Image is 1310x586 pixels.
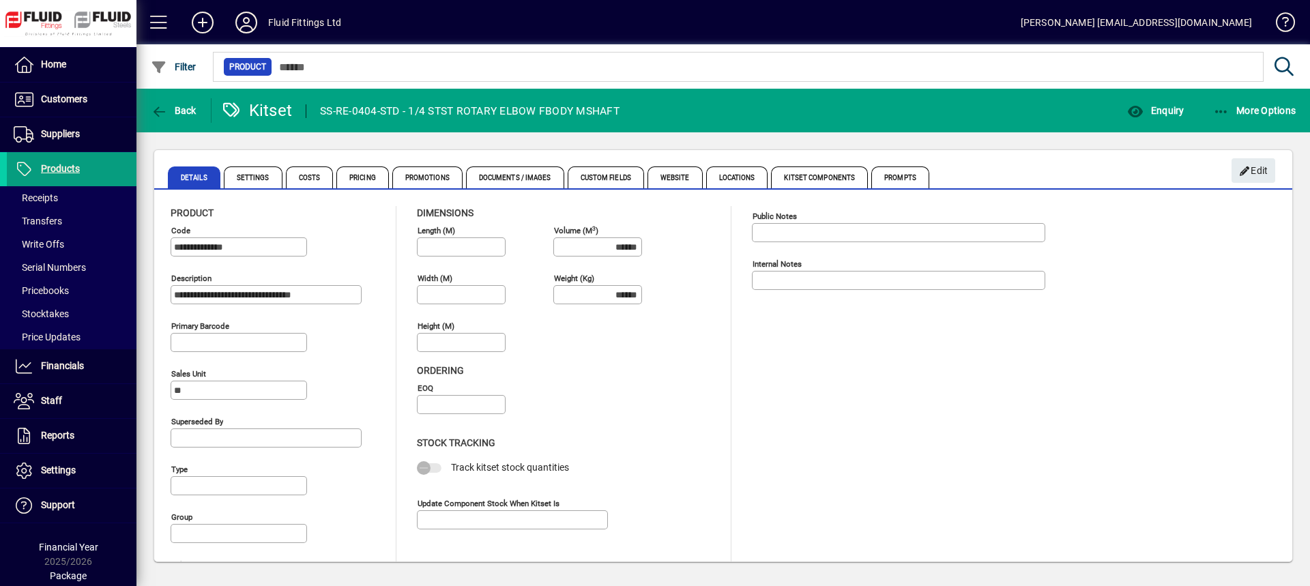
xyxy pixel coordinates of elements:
[229,60,266,74] span: Product
[7,186,136,209] a: Receipts
[222,100,293,121] div: Kitset
[871,166,929,188] span: Prompts
[1232,158,1275,183] button: Edit
[41,430,74,441] span: Reports
[418,383,433,393] mat-label: EOQ
[14,332,81,342] span: Price Updates
[1266,3,1293,47] a: Knowledge Base
[41,163,80,174] span: Products
[14,239,64,250] span: Write Offs
[151,61,196,72] span: Filter
[7,209,136,233] a: Transfers
[418,321,454,331] mat-label: Height (m)
[136,98,212,123] app-page-header-button: Back
[171,369,206,379] mat-label: Sales unit
[171,321,229,331] mat-label: Primary barcode
[771,166,868,188] span: Kitset Components
[418,226,455,235] mat-label: Length (m)
[147,55,200,79] button: Filter
[592,224,596,231] sup: 3
[268,12,341,33] div: Fluid Fittings Ltd
[14,192,58,203] span: Receipts
[753,259,802,269] mat-label: Internal Notes
[7,325,136,349] a: Price Updates
[7,83,136,117] a: Customers
[554,274,594,283] mat-label: Weight (Kg)
[7,384,136,418] a: Staff
[286,166,334,188] span: Costs
[7,454,136,488] a: Settings
[336,166,389,188] span: Pricing
[418,274,452,283] mat-label: Width (m)
[417,365,464,376] span: Ordering
[7,419,136,453] a: Reports
[418,498,559,508] mat-label: Update component stock when kitset is
[41,465,76,475] span: Settings
[706,166,768,188] span: Locations
[171,207,214,218] span: Product
[41,360,84,371] span: Financials
[50,570,87,581] span: Package
[568,166,644,188] span: Custom Fields
[14,216,62,226] span: Transfers
[41,59,66,70] span: Home
[320,100,620,122] div: SS-RE-0404-STD - 1/4 STST ROTARY ELBOW FBODY MSHAFT
[7,302,136,325] a: Stocktakes
[14,262,86,273] span: Serial Numbers
[647,166,703,188] span: Website
[7,233,136,256] a: Write Offs
[171,226,190,235] mat-label: Code
[41,93,87,104] span: Customers
[1127,105,1184,116] span: Enquiry
[7,349,136,383] a: Financials
[7,279,136,302] a: Pricebooks
[1210,98,1300,123] button: More Options
[151,105,196,116] span: Back
[171,417,223,426] mat-label: Superseded by
[466,166,564,188] span: Documents / Images
[14,285,69,296] span: Pricebooks
[147,98,200,123] button: Back
[7,256,136,279] a: Serial Numbers
[39,542,98,553] span: Financial Year
[41,128,80,139] span: Suppliers
[392,166,463,188] span: Promotions
[41,395,62,406] span: Staff
[1124,98,1187,123] button: Enquiry
[417,207,474,218] span: Dimensions
[7,117,136,151] a: Suppliers
[7,488,136,523] a: Support
[554,226,598,235] mat-label: Volume (m )
[1213,105,1296,116] span: More Options
[41,499,75,510] span: Support
[417,437,495,448] span: Stock Tracking
[753,211,797,221] mat-label: Public Notes
[451,462,569,473] span: Track kitset stock quantities
[14,308,69,319] span: Stocktakes
[224,166,282,188] span: Settings
[1239,160,1268,182] span: Edit
[224,10,268,35] button: Profile
[171,512,192,522] mat-label: Group
[171,465,188,474] mat-label: Type
[181,10,224,35] button: Add
[7,48,136,82] a: Home
[1021,12,1252,33] div: [PERSON_NAME] [EMAIL_ADDRESS][DOMAIN_NAME]
[171,560,207,570] mat-label: Sub group
[171,274,212,283] mat-label: Description
[168,166,220,188] span: Details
